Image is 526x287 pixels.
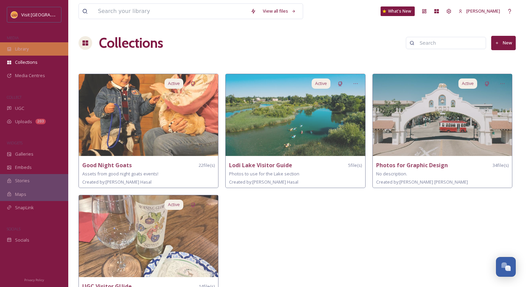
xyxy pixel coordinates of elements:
[348,162,362,169] span: 5 file(s)
[493,162,509,169] span: 34 file(s)
[199,162,215,169] span: 22 file(s)
[82,161,132,169] strong: Good Night Goats
[79,74,218,156] img: 86adefee-42d8-4819-9353-3f48f0127d3e.jpg
[7,35,19,40] span: MEDIA
[462,80,474,87] span: Active
[15,204,34,211] span: SnapLink
[95,4,247,19] input: Search your library
[21,11,74,18] span: Visit [GEOGRAPHIC_DATA]
[15,164,32,171] span: Embeds
[315,80,327,87] span: Active
[376,179,468,185] span: Created by: [PERSON_NAME] [PERSON_NAME]
[82,179,152,185] span: Created by: [PERSON_NAME] Hasal
[15,72,45,79] span: Media Centres
[168,201,180,208] span: Active
[168,80,180,87] span: Active
[15,59,38,66] span: Collections
[15,118,32,125] span: Uploads
[35,119,46,124] div: 203
[15,151,33,157] span: Galleries
[82,171,158,177] span: Assets from good night goats events!
[7,140,23,145] span: WIDGETS
[24,278,44,282] span: Privacy Policy
[11,11,18,18] img: Square%20Social%20Visit%20Lodi.png
[466,8,500,14] span: [PERSON_NAME]
[376,161,448,169] strong: Photos for Graphic Design
[416,36,482,50] input: Search
[491,36,516,50] button: New
[259,4,299,18] a: View all files
[7,95,22,100] span: COLLECT
[15,105,24,112] span: UGC
[79,195,218,277] img: 7a801711-18c5-448c-b1ee-de6eb4cb7ea8.jpg
[15,237,29,243] span: Socials
[229,171,299,177] span: Photos to use for the Lake section
[373,74,512,156] img: 7d11fc83-7199-42a2-82a7-af4cdd7d0304.jpg
[376,171,407,177] span: No description.
[7,226,20,231] span: SOCIALS
[99,33,163,53] a: Collections
[229,179,298,185] span: Created by: [PERSON_NAME] Hasal
[455,4,503,18] a: [PERSON_NAME]
[15,46,29,52] span: Library
[381,6,415,16] a: What's New
[15,191,26,198] span: Maps
[496,257,516,277] button: Open Chat
[226,74,365,156] img: da36c65f-1db4-4881-8fea-b61ea26a60d9.jpg
[24,275,44,284] a: Privacy Policy
[15,177,30,184] span: Stories
[229,161,292,169] strong: Lodi Lake Visitor Guide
